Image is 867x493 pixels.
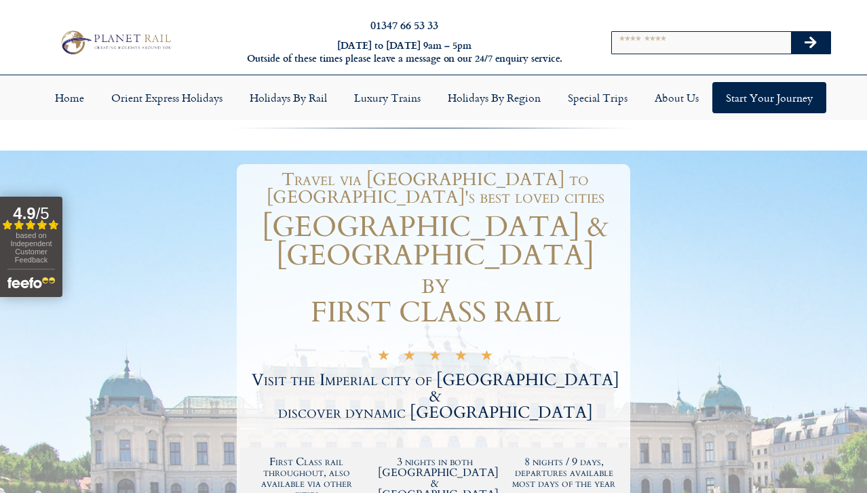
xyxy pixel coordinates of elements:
[240,213,630,327] h1: [GEOGRAPHIC_DATA] & [GEOGRAPHIC_DATA] by FIRST CLASS RAIL
[235,39,575,64] h6: [DATE] to [DATE] 9am – 5pm Outside of these times please leave a message on our 24/7 enquiry serv...
[791,32,830,54] button: Search
[370,17,438,33] a: 01347 66 53 33
[41,82,98,113] a: Home
[377,351,390,364] i: ★
[267,167,604,209] span: Travel via [GEOGRAPHIC_DATA] to [GEOGRAPHIC_DATA]'s best loved cities
[712,82,826,113] a: Start your Journey
[506,456,621,489] h2: 8 nights / 9 days, departures available most days of the year
[98,82,236,113] a: Orient Express Holidays
[341,82,434,113] a: Luxury Trains
[480,351,493,364] i: ★
[641,82,712,113] a: About Us
[377,349,493,364] div: 5/5
[7,82,860,113] nav: Menu
[240,372,630,421] h2: Visit the Imperial city of [GEOGRAPHIC_DATA] & discover dynamic [GEOGRAPHIC_DATA]
[554,82,641,113] a: Special Trips
[236,82,341,113] a: Holidays by Rail
[429,351,442,364] i: ★
[434,82,554,113] a: Holidays by Region
[403,351,416,364] i: ★
[455,351,467,364] i: ★
[56,28,174,57] img: Planet Rail Train Holidays Logo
